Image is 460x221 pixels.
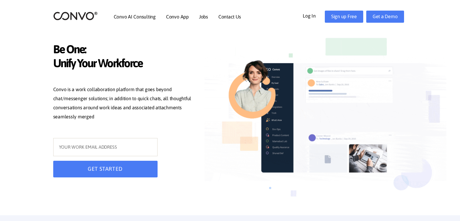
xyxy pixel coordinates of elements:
[53,11,98,21] img: logo_2.png
[53,138,158,156] input: YOUR WORK EMAIL ADDRESS
[303,11,325,20] a: Log In
[166,14,189,19] a: Convo App
[114,14,156,19] a: Convo AI Consulting
[199,14,208,19] a: Jobs
[53,56,195,72] span: Unify Your Workforce
[325,11,363,23] a: Sign up Free
[53,85,195,123] p: Convo is a work collaboration platform that goes beyond chat/messenger solutions; in addition to ...
[53,42,195,58] span: Be One:
[53,161,158,177] button: GET STARTED
[366,11,404,23] a: Get a Demo
[204,28,446,216] img: image_not_found
[218,14,241,19] a: Contact Us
